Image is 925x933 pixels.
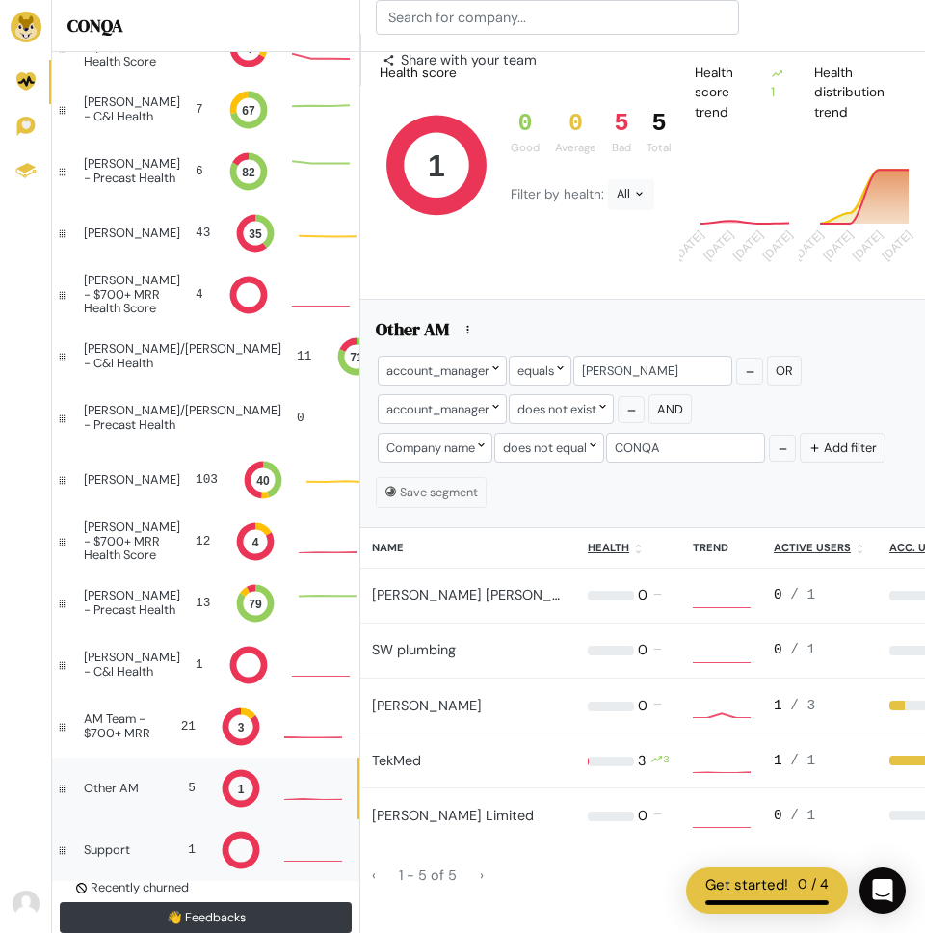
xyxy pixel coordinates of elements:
div: 1 [774,751,866,772]
div: Get started! [705,874,788,896]
div: [PERSON_NAME] - Precast Health [84,589,180,617]
div: Other AM [84,782,149,795]
a: AM Team - $700+ MRR 21 3 [52,696,359,758]
u: Health [588,541,629,554]
div: 0 [638,696,647,717]
span: ‹ [372,866,376,884]
span: › [480,866,484,884]
u: Active users [774,541,851,554]
div: 3 [638,751,647,772]
a: 👋 Feedbacks [60,902,352,933]
div: [PERSON_NAME] - Precast Health [84,157,180,185]
a: [PERSON_NAME] 43 35 [52,202,359,264]
span: of [431,866,444,884]
a: Recently churned [52,881,359,894]
span: / 3 [790,698,815,713]
span: And [657,401,683,417]
a: [PERSON_NAME]/[PERSON_NAME] - C&I Health 11 71 [52,326,359,387]
span: Filter by health: [511,186,608,202]
div: 0 [774,640,866,661]
span: Share with your team [401,34,537,86]
th: Trend [681,528,762,568]
div: 0 [555,110,596,139]
div: Company name [378,433,492,463]
span: / 1 [790,587,815,602]
div: Open Intercom Messenger [859,867,906,914]
div: 43 [196,224,210,242]
div: 0 [297,409,304,427]
div: Bad [612,140,631,156]
div: 21 [177,717,196,735]
span: - [407,866,414,884]
button: Or [767,356,802,386]
span: 5 [448,866,457,884]
div: [PERSON_NAME] - C&I Health [84,651,180,679]
span: / 1 [790,808,815,823]
div: 0 [638,585,647,606]
div: Health distribution trend [799,56,918,130]
tspan: [DATE] [850,228,885,264]
div: 12 [196,532,210,550]
div: AM Team - $700+ MRR [84,712,162,740]
div: account_manager [378,394,507,424]
div: 0 [774,806,866,827]
button: Save segment [376,477,487,508]
div: 7 [196,100,203,119]
div: All [608,179,654,210]
u: Recently churned [91,879,189,895]
div: [PERSON_NAME] [84,227,180,240]
a: [PERSON_NAME]/[PERSON_NAME] - Precast Health 0 [52,387,359,449]
a: [PERSON_NAME] - Precast Health 13 79 [52,573,359,634]
a: [PERSON_NAME] Limited [372,807,534,824]
div: [PERSON_NAME] - C&I Health [84,95,180,123]
span: Or [776,362,793,379]
tspan: [DATE] [700,228,736,264]
div: 5 [612,110,631,139]
a: [PERSON_NAME] - $700+ MRR Health Score 12 4 [52,511,359,573]
a: [PERSON_NAME] - Precast Health 6 82 [52,141,359,202]
div: [PERSON_NAME]/[PERSON_NAME] - Precast Health [84,404,281,432]
a: [PERSON_NAME] [PERSON_NAME] [372,586,595,603]
div: 5 [165,779,196,797]
div: does not exist [509,394,614,424]
tspan: [DATE] [791,228,827,264]
a: [PERSON_NAME] - C&I Health 7 67 [52,79,359,141]
tspan: [DATE] [672,228,707,264]
div: 0 / 4 [798,874,829,896]
div: equals [509,356,571,386]
div: 0 [638,640,647,661]
div: 1 [771,64,783,122]
div: [PERSON_NAME] - $700+ MRR Health Score [84,274,180,315]
tspan: [DATE] [820,228,856,264]
div: 1 [165,840,196,859]
tspan: [DATE] [760,228,796,264]
th: Name [360,528,576,568]
div: 13 [196,594,210,612]
tspan: [DATE] [880,228,915,264]
a: Support 1 [52,819,359,881]
div: account_manager [378,356,507,386]
div: 0 [511,110,540,139]
div: Good [511,140,540,156]
div: 3 [663,751,670,772]
a: [PERSON_NAME] - C&I Health 1 [52,634,359,696]
div: 1 [196,655,203,674]
div: 6 [196,162,203,180]
div: 0 [774,585,866,606]
div: [PERSON_NAME] - $700+ MRR Health Score [84,520,180,562]
span: 1 [399,866,407,884]
a: [PERSON_NAME] - $700+ MRR Health Score 4 [52,264,359,326]
a: TekMed [372,752,421,769]
div: Average [555,140,596,156]
button: Add filter [800,433,885,463]
div: Total [647,140,672,156]
span: / 1 [790,642,815,657]
div: Health score trend [679,56,799,130]
h5: Other AM [376,319,449,346]
div: [PERSON_NAME] [84,473,180,487]
div: does not equal [494,433,604,463]
div: Support [84,843,149,857]
div: [PERSON_NAME]/[PERSON_NAME] - C&I Health [84,342,281,370]
button: And [648,394,692,424]
span: 5 [418,866,431,884]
